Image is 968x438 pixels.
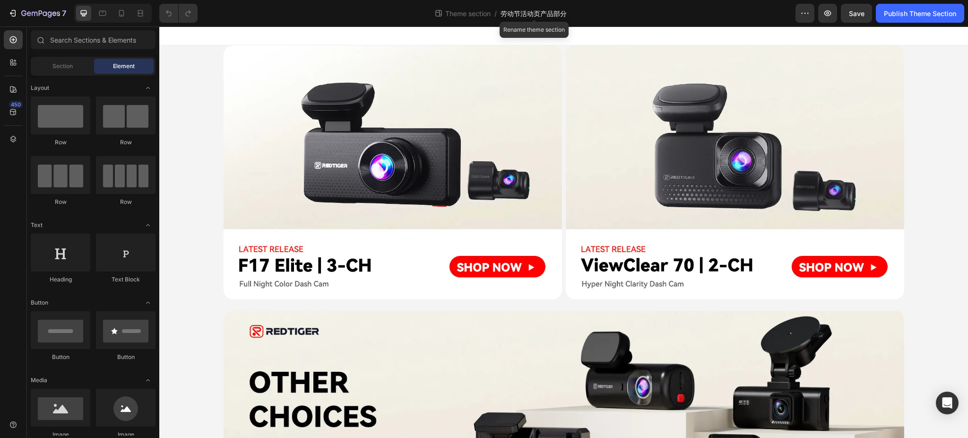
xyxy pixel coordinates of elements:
[443,9,493,18] span: Theme section
[31,376,47,385] span: Media
[159,26,968,438] iframe: Design area
[876,4,964,23] button: Publish Theme Section
[62,8,66,19] p: 7
[96,138,156,147] div: Row
[113,62,135,70] span: Element
[494,9,497,18] span: /
[140,295,156,310] span: Toggle open
[140,80,156,96] span: Toggle open
[4,4,70,23] button: 7
[31,353,90,361] div: Button
[31,298,48,307] span: Button
[140,373,156,388] span: Toggle open
[96,198,156,206] div: Row
[140,218,156,233] span: Toggle open
[849,9,864,18] span: Save
[9,101,23,108] div: 450
[501,9,567,18] span: 劳动节活动页产品部分
[884,9,956,18] div: Publish Theme Section
[159,4,198,23] div: Undo/Redo
[31,198,90,206] div: Row
[96,275,156,284] div: Text Block
[31,30,156,49] input: Search Sections & Elements
[52,62,73,70] span: Section
[31,138,90,147] div: Row
[96,353,156,361] div: Button
[31,275,90,284] div: Heading
[31,221,43,229] span: Text
[31,84,49,92] span: Layout
[841,4,872,23] button: Save
[936,392,959,414] div: Open Intercom Messenger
